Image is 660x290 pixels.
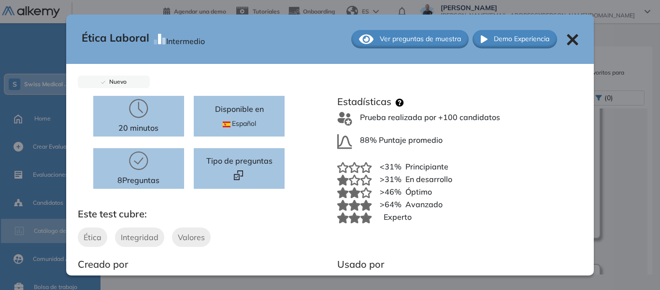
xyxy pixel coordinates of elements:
[380,187,402,197] span: >46%
[82,30,149,48] span: Ética Laboral
[360,134,443,149] span: 88% Puntaje promedio
[337,96,391,107] h3: Estadísticas
[384,212,412,222] span: Experto
[223,119,256,129] span: Español
[78,259,330,270] h3: Creado por
[78,208,330,220] h3: Este test cubre:
[405,187,432,197] span: Óptimo
[380,34,461,44] span: Ver preguntas de muestra
[105,78,127,85] span: Nuevo
[494,34,549,44] span: Demo Experiencia
[405,199,443,209] span: Avanzado
[380,162,402,171] span: <31%
[612,244,660,290] div: Widget de chat
[121,231,158,243] span: Integridad
[223,122,230,127] img: ESP
[380,174,402,184] span: >31%
[178,231,205,243] span: Valores
[380,199,402,209] span: >64%
[234,170,243,180] img: Format test logo
[206,155,273,167] span: Tipo de preguntas
[360,111,500,126] span: Prueba realizada por +100 candidatos
[166,31,205,47] div: Intermedio
[405,174,452,184] span: En desarrollo
[612,244,660,290] iframe: Chat Widget
[215,103,264,115] p: Disponible en
[337,259,575,270] h3: Usado por
[405,162,448,171] span: Principiante
[118,122,158,134] p: 20 minutos
[117,174,159,186] p: 8 Preguntas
